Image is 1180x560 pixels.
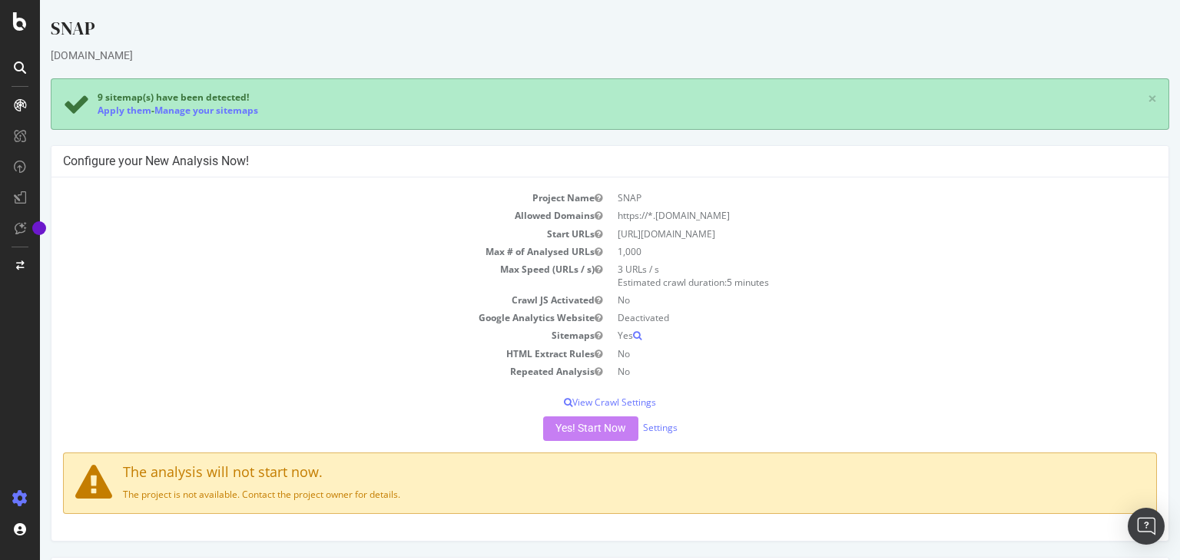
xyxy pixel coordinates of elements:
[23,243,570,260] td: Max # of Analysed URLs
[570,207,1117,224] td: https://*.[DOMAIN_NAME]
[570,345,1117,363] td: No
[35,488,1105,501] p: The project is not available. Contact the project owner for details.
[11,15,1129,48] div: SNAP
[603,421,638,434] a: Settings
[23,207,570,224] td: Allowed Domains
[570,309,1117,326] td: Deactivated
[58,104,218,117] div: -
[58,104,111,117] a: Apply them
[114,104,218,117] a: Manage your sitemaps
[570,291,1117,309] td: No
[570,243,1117,260] td: 1,000
[23,260,570,291] td: Max Speed (URLs / s)
[23,291,570,309] td: Crawl JS Activated
[23,396,1117,409] p: View Crawl Settings
[58,91,209,104] span: 9 sitemap(s) have been detected!
[570,189,1117,207] td: SNAP
[570,260,1117,291] td: 3 URLs / s Estimated crawl duration:
[32,221,46,235] div: Tooltip anchor
[23,189,570,207] td: Project Name
[23,225,570,243] td: Start URLs
[570,326,1117,344] td: Yes
[570,363,1117,380] td: No
[23,345,570,363] td: HTML Extract Rules
[570,225,1117,243] td: [URL][DOMAIN_NAME]
[1128,508,1165,545] div: Open Intercom Messenger
[23,309,570,326] td: Google Analytics Website
[23,326,570,344] td: Sitemaps
[23,363,570,380] td: Repeated Analysis
[687,276,729,289] span: 5 minutes
[11,48,1129,63] div: [DOMAIN_NAME]
[1108,91,1117,107] a: ×
[23,154,1117,169] h4: Configure your New Analysis Now!
[35,465,1105,480] h4: The analysis will not start now.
